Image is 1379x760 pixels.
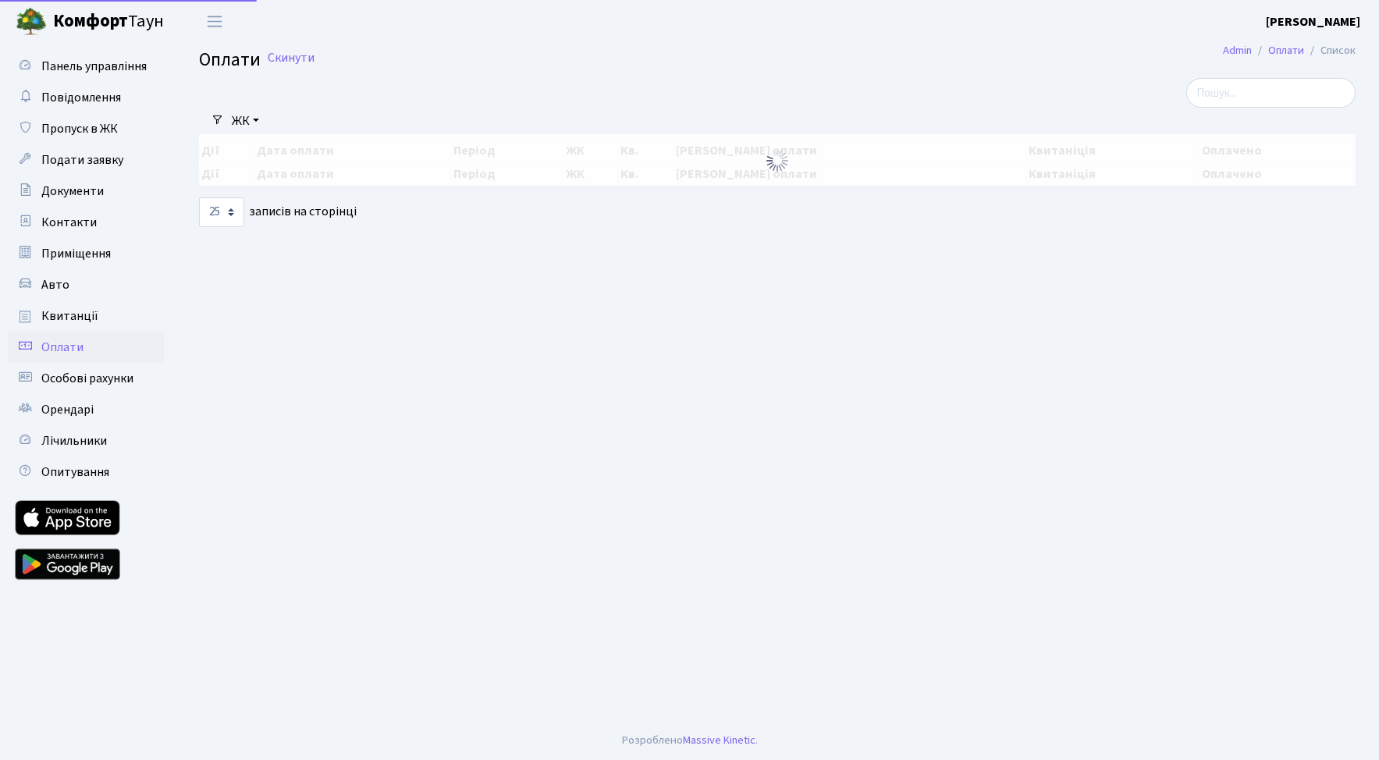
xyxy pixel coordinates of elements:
[765,148,790,173] img: Обробка...
[53,9,128,34] b: Комфорт
[622,732,758,749] div: Розроблено .
[1266,12,1360,31] a: [PERSON_NAME]
[1268,42,1304,59] a: Оплати
[41,276,69,293] span: Авто
[41,339,84,356] span: Оплати
[41,58,147,75] span: Панель управління
[41,183,104,200] span: Документи
[199,197,244,227] select: записів на сторінці
[8,207,164,238] a: Контакти
[41,214,97,231] span: Контакти
[41,151,123,169] span: Подати заявку
[41,307,98,325] span: Квитанції
[8,51,164,82] a: Панель управління
[53,9,164,35] span: Таун
[683,732,755,748] a: Massive Kinetic
[1186,78,1356,108] input: Пошук...
[8,176,164,207] a: Документи
[8,238,164,269] a: Приміщення
[41,120,118,137] span: Пропуск в ЖК
[199,197,357,227] label: записів на сторінці
[195,9,234,34] button: Переключити навігацію
[41,245,111,262] span: Приміщення
[8,144,164,176] a: Подати заявку
[41,89,121,106] span: Повідомлення
[1223,42,1252,59] a: Admin
[8,332,164,363] a: Оплати
[8,456,164,488] a: Опитування
[16,6,47,37] img: logo.png
[8,269,164,300] a: Авто
[41,432,107,449] span: Лічильники
[226,108,265,134] a: ЖК
[8,425,164,456] a: Лічильники
[41,463,109,481] span: Опитування
[8,363,164,394] a: Особові рахунки
[1266,13,1360,30] b: [PERSON_NAME]
[8,394,164,425] a: Орендарі
[8,82,164,113] a: Повідомлення
[1200,34,1379,67] nav: breadcrumb
[41,401,94,418] span: Орендарі
[41,370,133,387] span: Особові рахунки
[8,113,164,144] a: Пропуск в ЖК
[199,46,261,73] span: Оплати
[8,300,164,332] a: Квитанції
[1304,42,1356,59] li: Список
[268,51,315,66] a: Скинути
